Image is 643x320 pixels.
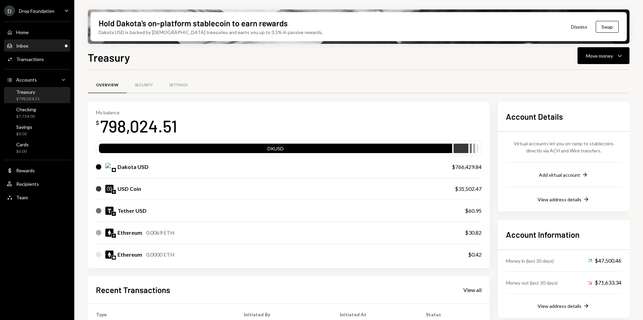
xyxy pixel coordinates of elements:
[16,195,28,200] div: Team
[118,207,147,215] div: Tether USD
[105,229,113,237] img: ETH
[4,26,70,38] a: Home
[112,256,116,260] img: base-mainnet
[100,115,177,137] div: 798,024.51
[465,229,482,237] div: $30.82
[169,82,187,88] div: Settings
[105,185,113,193] img: USDC
[112,168,116,172] img: base-mainnet
[4,5,15,16] div: D
[4,140,70,156] a: Cards$0.00
[16,96,40,102] div: $798,024.51
[4,122,70,138] a: Savings$0.00
[16,56,44,62] div: Transactions
[455,185,482,193] div: $31,502.47
[16,149,29,154] div: $0.00
[88,77,127,94] a: Overview
[135,82,153,88] div: Security
[16,181,39,187] div: Recipients
[118,251,142,259] div: Ethereum
[16,77,37,83] div: Accounts
[4,191,70,203] a: Team
[506,140,621,154] div: Virtual accounts let you on-ramp to stablecoins directly via ACH and Wire transfers.
[539,172,580,178] div: Add virtual account
[146,229,175,237] div: 0.0069 ETH
[4,53,70,65] a: Transactions
[16,131,32,137] div: $0.00
[112,190,116,194] img: ethereum-mainnet
[4,178,70,190] a: Recipients
[563,19,596,35] button: Dismiss
[538,196,590,203] button: View address details
[586,52,613,59] div: Move money
[96,82,119,88] div: Overview
[96,284,170,295] h2: Recent Transactions
[4,164,70,176] a: Rewards
[4,87,70,103] a: Treasury$798,024.51
[112,234,116,238] img: ethereum-mainnet
[506,279,558,286] div: Money out (last 30 days)
[538,302,590,310] button: View address details
[99,29,323,36] div: Dakota USD is backed by [DEMOGRAPHIC_DATA] treasuries and earns you up to 3.5% in passive rewards.
[96,119,99,126] div: $
[161,77,196,94] a: Settings
[506,257,554,264] div: Money in (last 30 days)
[105,207,113,215] img: USDT
[16,107,36,112] div: Checking
[16,29,29,35] div: Home
[16,168,35,173] div: Rewards
[596,21,619,33] button: Swap
[538,197,582,202] div: View address details
[4,74,70,86] a: Accounts
[146,251,175,259] div: 0.0000 ETH
[118,163,149,171] div: Dakota USD
[112,212,116,216] img: ethereum-mainnet
[4,105,70,121] a: Checking$7,734.00
[506,111,621,122] h2: Account Details
[16,114,36,119] div: $7,734.00
[16,89,40,95] div: Treasury
[538,303,582,309] div: View address details
[99,145,452,154] div: DKUSD
[16,142,29,147] div: Cards
[19,8,54,14] div: Drop Foundation
[16,124,32,130] div: Savings
[588,279,621,287] div: $71,633.34
[468,251,482,259] div: $0.42
[118,185,141,193] div: USD Coin
[588,257,621,265] div: $47,500.46
[452,163,482,171] div: $766,429.84
[463,286,482,293] a: View all
[118,229,142,237] div: Ethereum
[4,39,70,52] a: Inbox
[99,18,288,29] div: Hold Dakota’s on-platform stablecoin to earn rewards
[465,207,482,215] div: $60.95
[16,43,28,49] div: Inbox
[577,47,629,64] button: Move money
[88,51,130,64] h1: Treasury
[463,287,482,293] div: View all
[105,251,113,259] img: ETH
[506,229,621,240] h2: Account Information
[96,110,177,115] div: My balance
[539,171,588,179] button: Add virtual account
[105,163,113,171] img: DKUSD
[127,77,161,94] a: Security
